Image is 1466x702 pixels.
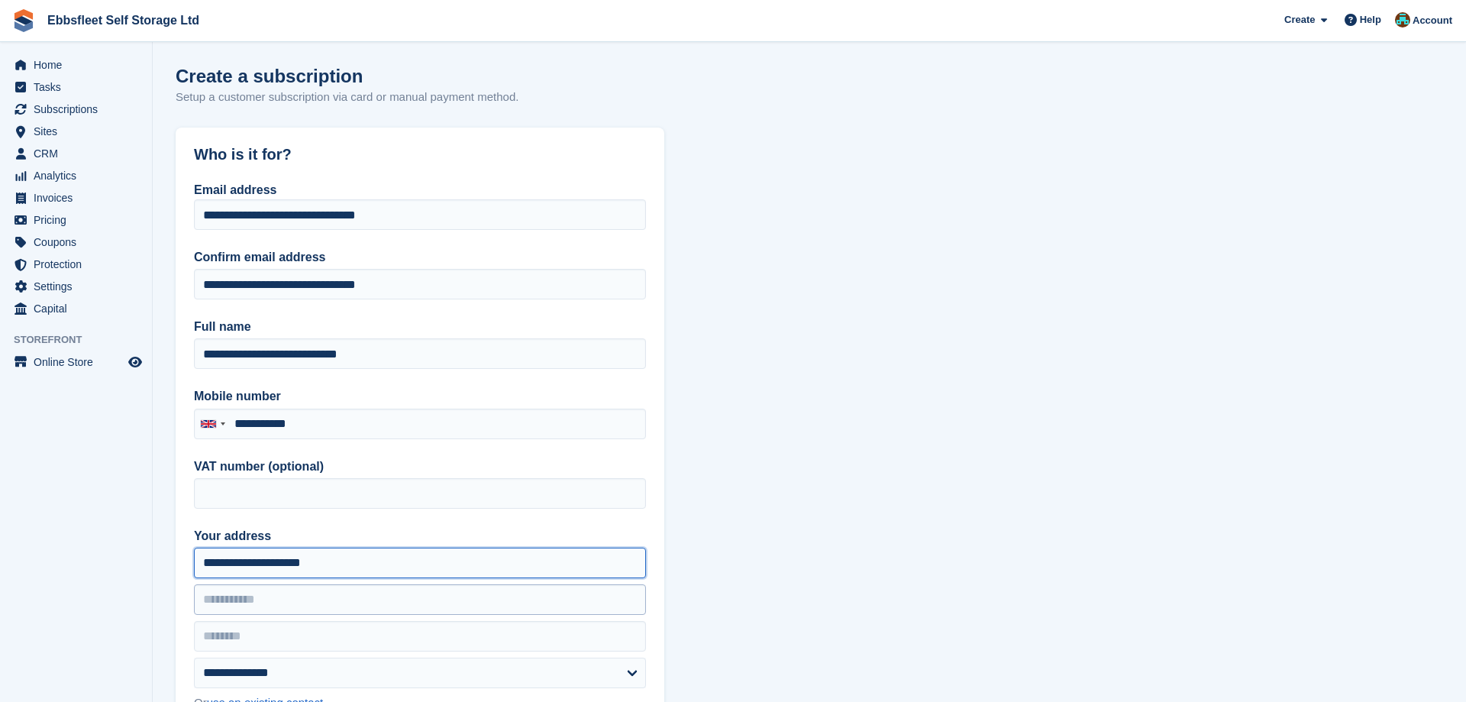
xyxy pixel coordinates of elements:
p: Setup a customer subscription via card or manual payment method. [176,89,518,106]
a: Ebbsfleet Self Storage Ltd [41,8,205,33]
a: menu [8,209,144,231]
span: Protection [34,254,125,275]
span: Settings [34,276,125,297]
a: menu [8,165,144,186]
span: Tasks [34,76,125,98]
a: menu [8,254,144,275]
label: VAT number (optional) [194,458,646,476]
a: menu [8,76,144,98]
label: Confirm email address [194,248,646,267]
span: Coupons [34,231,125,253]
span: Help [1360,12,1381,27]
img: George Spring [1395,12,1410,27]
span: Sites [34,121,125,142]
img: stora-icon-8386f47178a22dfd0bd8f6a31ec36ba5ce8667c1dd55bd0f319d3a0aa187defe.svg [12,9,35,32]
span: Capital [34,298,125,319]
label: Full name [194,318,646,336]
label: Email address [194,183,277,196]
span: Pricing [34,209,125,231]
a: menu [8,351,144,373]
h1: Create a subscription [176,66,363,86]
span: CRM [34,143,125,164]
a: menu [8,276,144,297]
span: Create [1284,12,1315,27]
a: menu [8,298,144,319]
span: Storefront [14,332,152,348]
a: Preview store [126,353,144,371]
span: Subscriptions [34,99,125,120]
span: Online Store [34,351,125,373]
a: menu [8,143,144,164]
div: United Kingdom: +44 [195,409,230,438]
a: menu [8,121,144,142]
a: menu [8,231,144,253]
label: Your address [194,527,646,545]
a: menu [8,99,144,120]
span: Account [1413,13,1452,28]
label: Mobile number [194,387,646,406]
span: Analytics [34,165,125,186]
a: menu [8,187,144,209]
span: Invoices [34,187,125,209]
h2: Who is it for? [194,146,646,163]
a: menu [8,54,144,76]
span: Home [34,54,125,76]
